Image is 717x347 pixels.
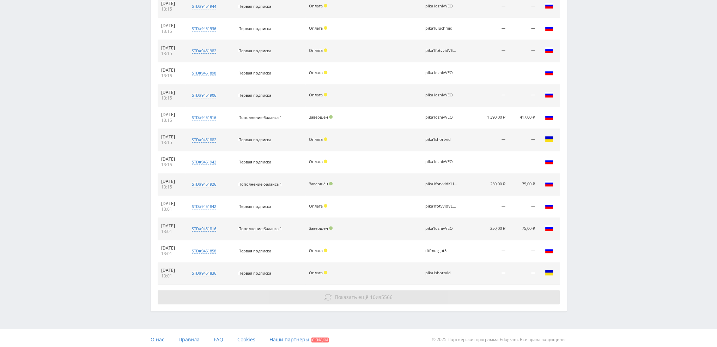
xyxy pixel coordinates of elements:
span: Первая подписка [238,159,271,164]
span: Первая подписка [238,248,271,253]
div: std#9451898 [192,70,216,76]
span: Холд [324,249,327,252]
div: dtfmuzgpt5 [425,249,457,253]
img: rus.png [545,202,553,210]
td: 250,00 ₽ [473,218,509,240]
div: std#9451842 [192,204,216,209]
img: rus.png [545,157,553,166]
div: [DATE] [161,268,182,273]
span: Холд [324,137,327,141]
div: std#9451942 [192,159,216,165]
span: Наши партнеры [269,336,309,343]
span: Скидки [311,337,329,342]
span: Подтвержден [329,182,333,185]
div: 13:15 [161,184,182,190]
span: Первая подписка [238,270,271,276]
span: Оплата [309,203,323,209]
td: — [509,240,538,262]
div: std#9451816 [192,226,216,232]
span: Первая подписка [238,137,271,142]
div: 13:01 [161,207,182,212]
td: — [509,18,538,40]
span: Холд [324,204,327,208]
img: rus.png [545,1,553,10]
div: pika1fotvvidVEO3 [425,48,457,53]
div: [DATE] [161,90,182,95]
span: Первая подписка [238,204,271,209]
div: pika1ozhivVEO [425,93,457,97]
span: Холд [324,71,327,74]
td: 250,00 ₽ [473,173,509,196]
div: std#9451936 [192,26,216,31]
span: из [335,294,393,300]
span: Cookies [237,336,255,343]
span: Холд [324,4,327,7]
div: pika1fotvvidVEO3 [425,204,457,209]
div: pika1ozhivVEO [425,71,457,75]
div: std#9451906 [192,92,216,98]
td: — [509,151,538,173]
div: [DATE] [161,45,182,51]
span: Холд [324,48,327,52]
div: 13:15 [161,73,182,79]
div: std#9451944 [192,4,216,9]
td: — [473,18,509,40]
span: Пополнение баланса 1 [238,226,282,231]
div: std#9451916 [192,115,216,120]
td: — [473,40,509,62]
div: [DATE] [161,1,182,6]
img: rus.png [545,46,553,54]
div: 13:15 [161,140,182,145]
span: Завершён [309,114,328,120]
div: pika1ozhivVEO [425,160,457,164]
td: 1 390,00 ₽ [473,107,509,129]
span: Первая подписка [238,92,271,98]
div: 13:15 [161,95,182,101]
div: 13:15 [161,6,182,12]
span: 10 [370,294,376,300]
span: Подтвержден [329,115,333,119]
span: Подтвержден [329,226,333,230]
img: rus.png [545,179,553,188]
span: Холд [324,93,327,96]
span: Холд [324,160,327,163]
span: Оплата [309,3,323,8]
div: pika1ozhivVEO [425,115,457,120]
td: 75,00 ₽ [509,218,538,240]
button: Показать ещё 10из5566 [158,290,560,304]
span: Оплата [309,70,323,75]
div: pika1shortvid [425,271,457,275]
td: 75,00 ₽ [509,173,538,196]
img: rus.png [545,113,553,121]
div: [DATE] [161,134,182,140]
td: — [509,262,538,285]
div: [DATE] [161,67,182,73]
div: 13:01 [161,229,182,234]
td: — [473,151,509,173]
span: Первая подписка [238,70,271,76]
div: pika1fotvvidKLING [425,182,457,186]
td: 417,00 ₽ [509,107,538,129]
div: pika1shortvid [425,137,457,142]
div: std#9451926 [192,181,216,187]
span: Холд [324,271,327,274]
td: — [473,62,509,84]
div: [DATE] [161,156,182,162]
span: Оплата [309,137,323,142]
span: Оплата [309,159,323,164]
td: — [509,129,538,151]
div: 13:15 [161,51,182,56]
span: FAQ [214,336,223,343]
span: Пополнение баланса 1 [238,181,282,187]
img: rus.png [545,90,553,99]
div: std#9451882 [192,137,216,143]
td: — [509,196,538,218]
span: Оплата [309,92,323,97]
img: rus.png [545,246,553,255]
div: 13:15 [161,162,182,168]
span: Оплата [309,48,323,53]
td: — [509,62,538,84]
td: — [473,84,509,107]
td: — [473,240,509,262]
span: Оплата [309,270,323,275]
